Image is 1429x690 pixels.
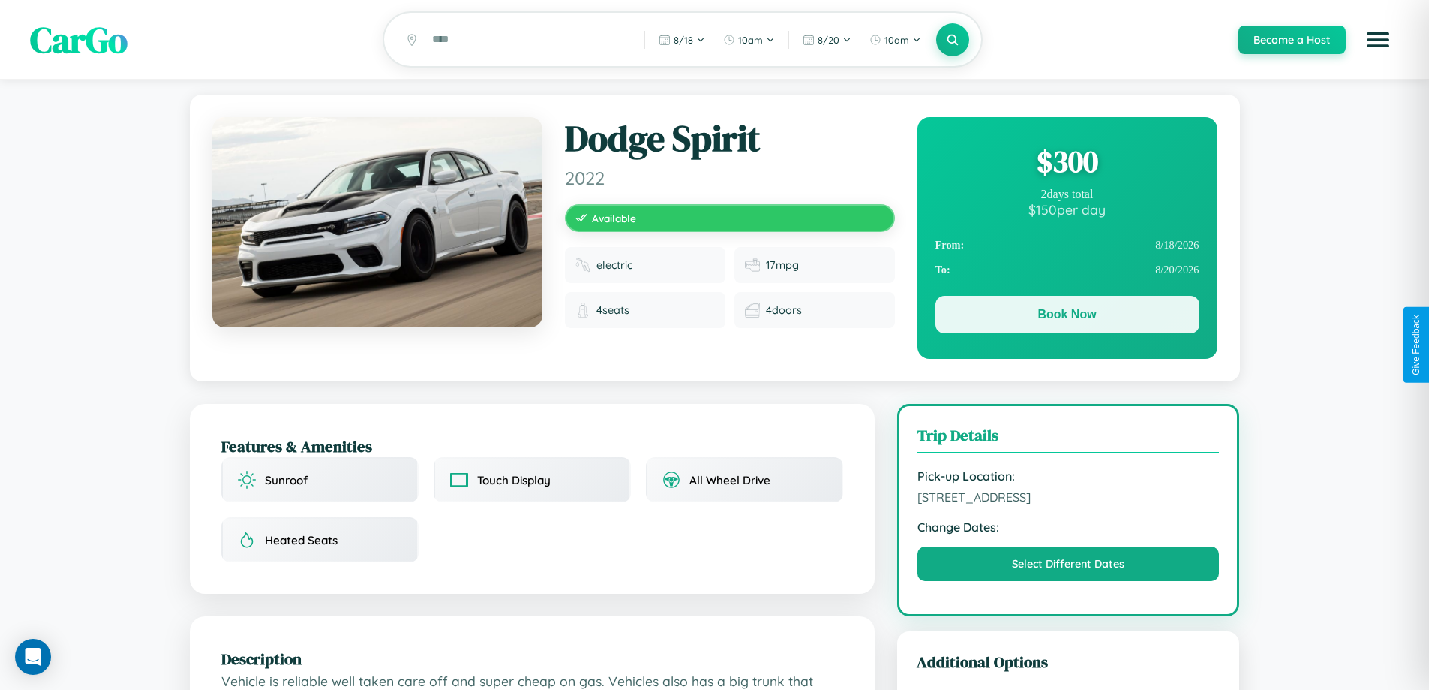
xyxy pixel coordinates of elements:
img: Dodge Spirit 2022 [212,117,542,327]
span: 10am [884,34,909,46]
span: 4 seats [596,303,629,317]
strong: Pick-up Location: [917,469,1220,484]
h2: Features & Amenities [221,435,843,457]
div: 2 days total [935,188,1199,201]
div: 8 / 20 / 2026 [935,258,1199,282]
div: $ 300 [935,141,1199,182]
img: Fuel efficiency [745,258,760,273]
span: 2022 [565,167,895,189]
span: electric [596,258,632,272]
button: Open menu [1357,19,1399,61]
h2: Description [221,648,843,670]
strong: From: [935,239,965,252]
span: Sunroof [265,473,308,487]
span: CarGo [30,15,128,65]
span: 4 doors [766,303,802,317]
div: Give Feedback [1411,315,1421,375]
span: All Wheel Drive [689,473,770,487]
h3: Trip Details [917,424,1220,453]
button: 10am [716,28,782,52]
button: 10am [862,28,929,52]
img: Seats [575,303,590,318]
strong: To: [935,264,950,276]
span: [STREET_ADDRESS] [917,490,1220,505]
img: Fuel type [575,258,590,273]
span: 8 / 20 [818,34,839,46]
span: 17 mpg [766,258,799,272]
span: Heated Seats [265,533,338,547]
strong: Change Dates: [917,520,1220,535]
span: Available [592,212,636,224]
span: Touch Display [477,473,551,487]
button: 8/20 [795,28,859,52]
h3: Additional Options [917,651,1220,673]
div: Open Intercom Messenger [15,639,51,675]
img: Doors [745,303,760,318]
button: Book Now [935,296,1199,333]
div: 8 / 18 / 2026 [935,233,1199,258]
button: 8/18 [651,28,713,52]
h1: Dodge Spirit [565,117,895,161]
div: $ 150 per day [935,201,1199,218]
button: Select Different Dates [917,547,1220,581]
span: 10am [738,34,763,46]
span: 8 / 18 [674,34,693,46]
button: Become a Host [1238,26,1346,54]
